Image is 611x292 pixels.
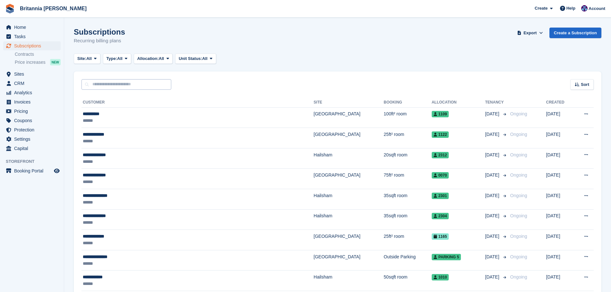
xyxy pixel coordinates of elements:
span: Subscriptions [14,41,53,50]
span: Ongoing [510,172,527,178]
td: [GEOGRAPHIC_DATA] [314,107,384,128]
a: Britannia [PERSON_NAME] [17,3,89,14]
span: Site: [77,55,86,62]
td: [DATE] [546,250,574,271]
td: 20sqft room [384,148,431,169]
span: All [86,55,92,62]
td: [GEOGRAPHIC_DATA] [314,169,384,189]
button: Unit Status: All [175,54,216,64]
a: menu [3,125,61,134]
span: Coupons [14,116,53,125]
td: [GEOGRAPHIC_DATA] [314,128,384,148]
a: menu [3,144,61,153]
span: Ongoing [510,234,527,239]
td: [DATE] [546,209,574,230]
span: All [117,55,123,62]
span: Ongoing [510,254,527,259]
span: Unit Status: [179,55,202,62]
th: Booking [384,97,431,108]
img: stora-icon-8386f47178a22dfd0bd8f6a31ec36ba5ce8667c1dd55bd0f319d3a0aa187defe.svg [5,4,15,13]
span: 1109 [432,111,449,117]
th: Site [314,97,384,108]
th: Allocation [432,97,485,108]
a: menu [3,88,61,97]
span: Ongoing [510,111,527,116]
span: Create [535,5,547,12]
span: CRM [14,79,53,88]
td: [DATE] [546,107,574,128]
td: [DATE] [546,230,574,250]
a: menu [3,32,61,41]
td: 75ft² room [384,169,431,189]
span: Account [589,5,605,12]
a: Create a Subscription [549,28,601,38]
span: Settings [14,135,53,144]
a: menu [3,166,61,175]
td: Hailsham [314,148,384,169]
td: Hailsham [314,189,384,210]
span: Type: [106,55,117,62]
img: Becca Clark [581,5,588,12]
a: Preview store [53,167,61,175]
td: [GEOGRAPHIC_DATA] [314,230,384,250]
td: [GEOGRAPHIC_DATA] [314,250,384,271]
span: 1010 [432,274,449,280]
span: All [159,55,164,62]
span: Pricing [14,107,53,116]
span: 2301 [432,193,449,199]
span: 2312 [432,152,449,158]
span: [DATE] [485,254,501,260]
p: Recurring billing plans [74,37,125,45]
td: [DATE] [546,169,574,189]
td: 35sqft room [384,189,431,210]
td: [DATE] [546,189,574,210]
span: Storefront [6,158,64,165]
td: [DATE] [546,271,574,291]
span: [DATE] [485,131,501,138]
th: Tenancy [485,97,508,108]
h1: Subscriptions [74,28,125,36]
td: [DATE] [546,148,574,169]
a: menu [3,70,61,79]
a: menu [3,79,61,88]
td: 25ft² room [384,230,431,250]
span: [DATE] [485,192,501,199]
td: 25ft² room [384,128,431,148]
span: Invoices [14,97,53,106]
span: Ongoing [510,193,527,198]
a: Contracts [15,51,61,57]
span: [DATE] [485,213,501,219]
td: Hailsham [314,209,384,230]
span: All [202,55,208,62]
a: menu [3,116,61,125]
span: Analytics [14,88,53,97]
span: Export [523,30,537,36]
td: 50sqft room [384,271,431,291]
td: [DATE] [546,128,574,148]
a: menu [3,41,61,50]
a: menu [3,23,61,32]
button: Export [516,28,544,38]
button: Site: All [74,54,100,64]
span: 0070 [432,172,449,179]
span: 1165 [432,233,449,240]
a: menu [3,97,61,106]
td: Hailsham [314,271,384,291]
span: Ongoing [510,213,527,218]
span: Home [14,23,53,32]
span: [DATE] [485,172,501,179]
span: [DATE] [485,274,501,280]
span: Price increases [15,59,46,65]
span: Tasks [14,32,53,41]
span: Parking 5 [432,254,461,260]
span: Ongoing [510,152,527,157]
span: Ongoing [510,132,527,137]
a: menu [3,107,61,116]
span: [DATE] [485,152,501,158]
td: 35sqft room [384,209,431,230]
span: Allocation: [137,55,159,62]
span: Ongoing [510,274,527,279]
th: Customer [81,97,314,108]
span: 1122 [432,131,449,138]
div: NEW [50,59,61,65]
